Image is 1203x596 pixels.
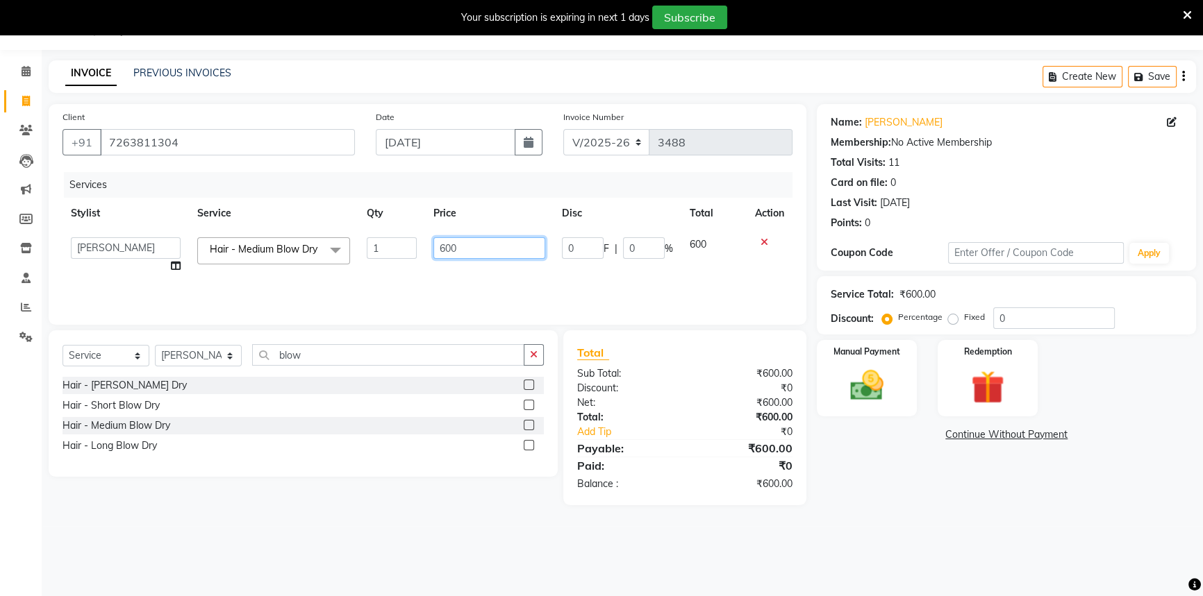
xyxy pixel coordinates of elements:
div: Service Total: [831,287,894,302]
div: Points: [831,216,862,230]
span: F [604,241,609,256]
a: Add Tip [567,425,705,439]
span: % [665,241,673,256]
span: Hair - Medium Blow Dry [210,243,317,255]
div: Discount: [831,312,874,326]
div: Membership: [831,135,891,150]
div: Hair - Long Blow Dry [63,439,157,453]
div: ₹600.00 [685,366,803,381]
div: Discount: [567,381,685,395]
div: ₹0 [685,381,803,395]
button: Create New [1043,66,1122,87]
div: Your subscription is expiring in next 1 days [461,10,649,25]
input: Search or Scan [252,344,524,366]
div: ₹600.00 [899,287,936,302]
button: +91 [63,129,101,155]
div: Last Visit: [831,196,877,210]
th: Disc [554,198,681,229]
div: ₹0 [704,425,803,439]
div: Paid: [567,457,685,474]
button: Subscribe [652,6,727,29]
div: 0 [865,216,870,230]
label: Invoice Number [563,111,624,124]
th: Service [189,198,358,229]
th: Price [425,198,554,229]
a: [PERSON_NAME] [865,115,943,130]
div: Total Visits: [831,155,886,170]
img: _cash.svg [840,366,894,405]
div: Hair - Medium Blow Dry [63,418,170,433]
div: Hair - Short Blow Dry [63,398,160,413]
img: _gift.svg [961,366,1015,408]
label: Redemption [964,346,1012,358]
div: No Active Membership [831,135,1182,150]
div: 11 [888,155,899,170]
button: Apply [1129,243,1169,264]
div: 0 [890,176,896,190]
div: Hair - [PERSON_NAME] Dry [63,378,187,393]
div: Card on file: [831,176,888,190]
th: Total [681,198,747,229]
div: Net: [567,395,685,410]
label: Client [63,111,85,124]
a: x [317,243,324,255]
div: [DATE] [880,196,910,210]
span: Total [577,346,609,360]
div: Sub Total: [567,366,685,381]
a: PREVIOUS INVOICES [133,67,231,79]
label: Date [376,111,395,124]
label: Fixed [964,311,985,323]
div: ₹600.00 [685,395,803,410]
div: ₹600.00 [685,477,803,491]
div: ₹600.00 [685,440,803,457]
input: Search by Name/Mobile/Email/Code [100,129,355,155]
div: Name: [831,115,862,130]
th: Qty [358,198,425,229]
span: 600 [690,238,706,250]
a: INVOICE [65,61,117,86]
label: Manual Payment [833,346,900,358]
div: Coupon Code [831,246,948,260]
div: Total: [567,410,685,425]
input: Enter Offer / Coupon Code [948,242,1124,264]
div: Payable: [567,440,685,457]
label: Percentage [898,311,943,323]
button: Save [1128,66,1177,87]
div: ₹0 [685,457,803,474]
div: Services [64,172,803,198]
span: | [615,241,617,256]
th: Action [747,198,793,229]
a: Continue Without Payment [820,427,1193,442]
div: Balance : [567,477,685,491]
th: Stylist [63,198,189,229]
div: ₹600.00 [685,410,803,425]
